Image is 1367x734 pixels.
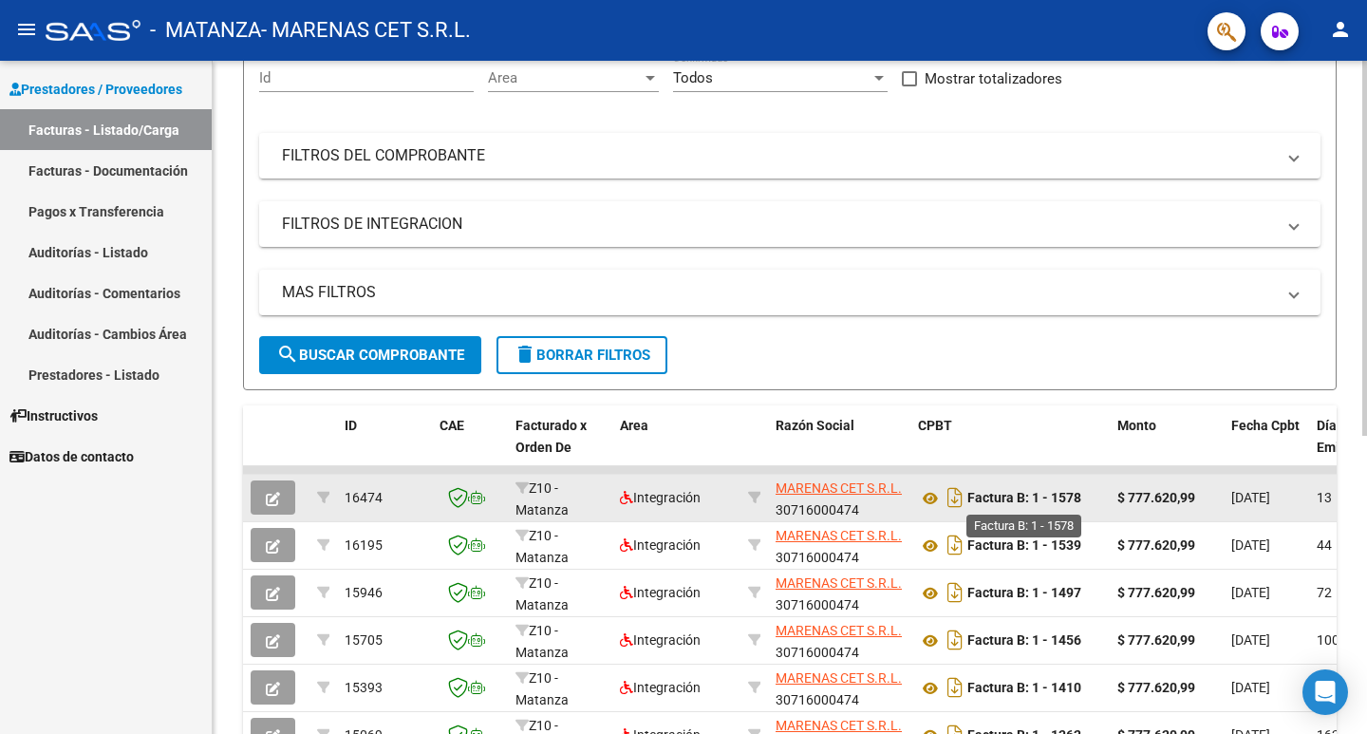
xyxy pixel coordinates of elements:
[776,528,902,543] span: MARENAS CET S.R.L.
[620,585,701,600] span: Integración
[1329,18,1352,41] mat-icon: person
[1231,418,1300,433] span: Fecha Cpbt
[276,347,464,364] span: Buscar Comprobante
[282,282,1275,303] mat-panel-title: MAS FILTROS
[943,577,967,608] i: Descargar documento
[432,405,508,489] datatable-header-cell: CAE
[514,343,536,366] mat-icon: delete
[1231,490,1270,505] span: [DATE]
[1117,585,1195,600] strong: $ 777.620,99
[259,133,1320,179] mat-expansion-panel-header: FILTROS DEL COMPROBANTE
[1117,490,1195,505] strong: $ 777.620,99
[612,405,740,489] datatable-header-cell: Area
[259,201,1320,247] mat-expansion-panel-header: FILTROS DE INTEGRACION
[1317,537,1332,553] span: 44
[910,405,1110,489] datatable-header-cell: CPBT
[776,418,854,433] span: Razón Social
[345,632,383,648] span: 15705
[776,575,902,591] span: MARENAS CET S.R.L.
[282,214,1275,235] mat-panel-title: FILTROS DE INTEGRACION
[943,530,967,560] i: Descargar documento
[967,586,1081,601] strong: Factura B: 1 - 1497
[150,9,261,51] span: - MATANZA
[776,480,902,496] span: MARENAS CET S.R.L.
[620,418,648,433] span: Area
[345,490,383,505] span: 16474
[967,491,1081,506] strong: Factura B: 1 - 1578
[776,573,903,612] div: 30716000474
[15,18,38,41] mat-icon: menu
[1302,669,1348,715] div: Open Intercom Messenger
[776,718,902,733] span: MARENAS CET S.R.L.
[768,405,910,489] datatable-header-cell: Razón Social
[943,672,967,703] i: Descargar documento
[1117,537,1195,553] strong: $ 777.620,99
[496,336,667,374] button: Borrar Filtros
[1117,632,1195,648] strong: $ 777.620,99
[515,418,587,455] span: Facturado x Orden De
[925,67,1062,90] span: Mostrar totalizadores
[345,418,357,433] span: ID
[1317,490,1332,505] span: 13
[1231,632,1270,648] span: [DATE]
[1117,680,1195,695] strong: $ 777.620,99
[337,405,432,489] datatable-header-cell: ID
[1231,680,1270,695] span: [DATE]
[1317,632,1339,648] span: 100
[620,632,701,648] span: Integración
[776,478,903,518] div: 30716000474
[345,585,383,600] span: 15946
[440,418,464,433] span: CAE
[515,528,569,565] span: Z10 - Matanza
[9,446,134,467] span: Datos de contacto
[943,625,967,655] i: Descargar documento
[515,670,569,707] span: Z10 - Matanza
[345,537,383,553] span: 16195
[1110,405,1224,489] datatable-header-cell: Monto
[776,670,902,686] span: MARENAS CET S.R.L.
[1231,537,1270,553] span: [DATE]
[515,623,569,660] span: Z10 - Matanza
[943,482,967,513] i: Descargar documento
[1231,585,1270,600] span: [DATE]
[1317,585,1332,600] span: 72
[9,405,98,426] span: Instructivos
[259,270,1320,315] mat-expansion-panel-header: MAS FILTROS
[776,668,903,707] div: 30716000474
[620,680,701,695] span: Integración
[776,525,903,565] div: 30716000474
[776,623,902,638] span: MARENAS CET S.R.L.
[508,405,612,489] datatable-header-cell: Facturado x Orden De
[620,537,701,553] span: Integración
[967,633,1081,649] strong: Factura B: 1 - 1456
[9,79,182,100] span: Prestadores / Proveedores
[967,538,1081,554] strong: Factura B: 1 - 1539
[1224,405,1309,489] datatable-header-cell: Fecha Cpbt
[276,343,299,366] mat-icon: search
[282,145,1275,166] mat-panel-title: FILTROS DEL COMPROBANTE
[776,620,903,660] div: 30716000474
[515,575,569,612] span: Z10 - Matanza
[918,418,952,433] span: CPBT
[259,336,481,374] button: Buscar Comprobante
[1117,418,1156,433] span: Monto
[261,9,471,51] span: - MARENAS CET S.R.L.
[967,681,1081,696] strong: Factura B: 1 - 1410
[515,480,569,518] span: Z10 - Matanza
[488,69,642,86] span: Area
[514,347,650,364] span: Borrar Filtros
[673,69,713,86] span: Todos
[345,680,383,695] span: 15393
[620,490,701,505] span: Integración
